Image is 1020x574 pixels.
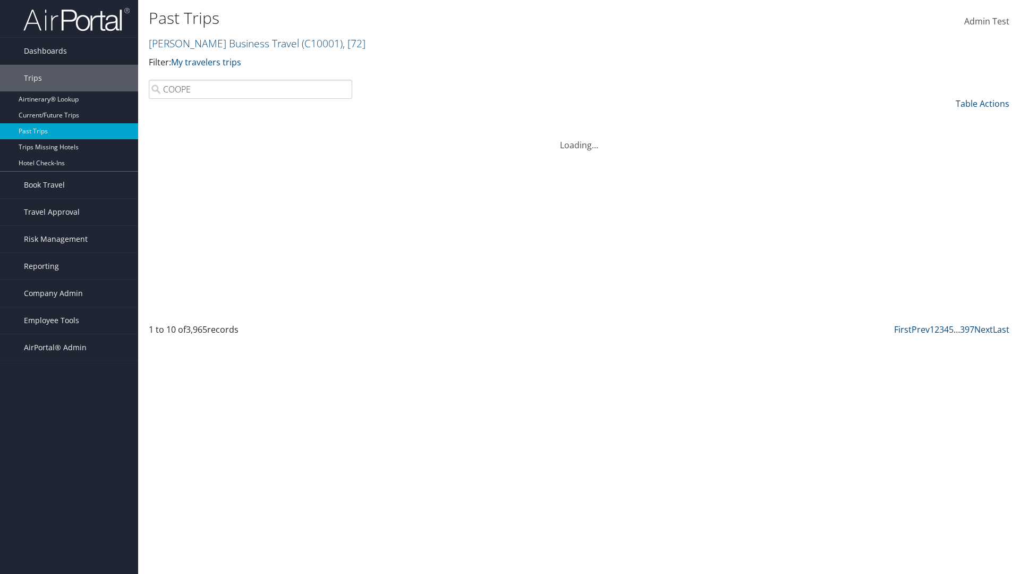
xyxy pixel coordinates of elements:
[960,324,974,335] a: 397
[894,324,912,335] a: First
[954,324,960,335] span: …
[974,324,993,335] a: Next
[149,126,1009,151] div: Loading...
[24,226,88,252] span: Risk Management
[149,56,722,70] p: Filter:
[24,65,42,91] span: Trips
[24,334,87,361] span: AirPortal® Admin
[930,324,934,335] a: 1
[24,199,80,225] span: Travel Approval
[171,56,241,68] a: My travelers trips
[993,324,1009,335] a: Last
[149,7,722,29] h1: Past Trips
[343,36,365,50] span: , [ 72 ]
[939,324,944,335] a: 3
[149,323,352,341] div: 1 to 10 of records
[956,98,1009,109] a: Table Actions
[24,38,67,64] span: Dashboards
[24,172,65,198] span: Book Travel
[949,324,954,335] a: 5
[24,307,79,334] span: Employee Tools
[149,80,352,99] input: Search Traveler or Arrival City
[944,324,949,335] a: 4
[149,36,365,50] a: [PERSON_NAME] Business Travel
[23,7,130,32] img: airportal-logo.png
[964,15,1009,27] span: Admin Test
[964,5,1009,38] a: Admin Test
[186,324,207,335] span: 3,965
[24,280,83,307] span: Company Admin
[302,36,343,50] span: ( C10001 )
[912,324,930,335] a: Prev
[934,324,939,335] a: 2
[24,253,59,280] span: Reporting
